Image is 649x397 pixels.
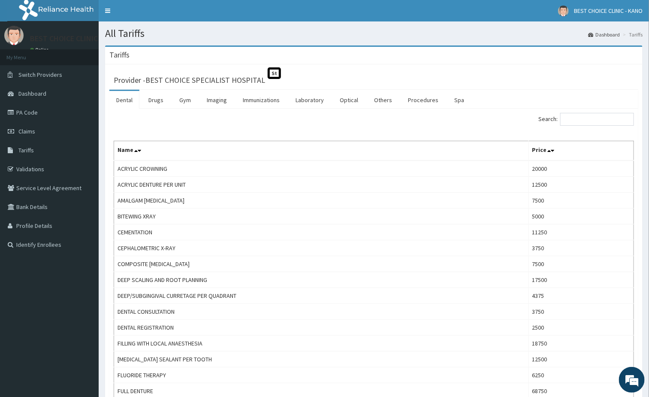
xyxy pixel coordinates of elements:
td: 3750 [528,240,634,256]
td: 4375 [528,288,634,304]
th: Price [528,141,634,161]
td: [MEDICAL_DATA] SEALANT PER TOOTH [114,352,529,367]
span: Claims [18,127,35,135]
p: BEST CHOICE CLINIC - KANO [30,35,123,42]
td: ACRYLIC CROWNING [114,161,529,177]
td: 18750 [528,336,634,352]
td: 3750 [528,304,634,320]
span: Tariffs [18,146,34,154]
a: Others [367,91,399,109]
div: Minimize live chat window [141,4,161,25]
td: FLUORIDE THERAPY [114,367,529,383]
span: Dashboard [18,90,46,97]
td: COMPOSITE [MEDICAL_DATA] [114,256,529,272]
td: DEEP/SUBGINGIVAL CURRETAGE PER QUADRANT [114,288,529,304]
a: Laboratory [289,91,331,109]
a: Spa [447,91,471,109]
td: 11250 [528,224,634,240]
td: BITEWING XRAY [114,209,529,224]
a: Online [30,47,51,53]
td: 7500 [528,256,634,272]
a: Procedures [401,91,445,109]
a: Immunizations [236,91,287,109]
td: DEEP SCALING AND ROOT PLANNING [114,272,529,288]
a: Optical [333,91,365,109]
label: Search: [538,113,634,126]
td: 12500 [528,352,634,367]
h3: Provider - BEST CHOICE SPECIALIST HOSPITAL [114,76,265,84]
a: Imaging [200,91,234,109]
div: Chat with us now [45,48,144,59]
h1: All Tariffs [105,28,643,39]
td: 5000 [528,209,634,224]
td: 20000 [528,161,634,177]
td: CEMENTATION [114,224,529,240]
h3: Tariffs [109,51,130,59]
a: Dashboard [588,31,620,38]
img: User Image [558,6,569,16]
td: CEPHALOMETRIC X-RAY [114,240,529,256]
th: Name [114,141,529,161]
td: FILLING WITH LOCAL ANAESTHESIA [114,336,529,352]
span: St [268,67,281,79]
td: 6250 [528,367,634,383]
td: 7500 [528,193,634,209]
textarea: Type your message and hit 'Enter' [4,234,163,264]
img: d_794563401_company_1708531726252_794563401 [16,43,35,64]
li: Tariffs [621,31,643,38]
a: Gym [172,91,198,109]
td: 2500 [528,320,634,336]
input: Search: [560,113,634,126]
td: AMALGAM [MEDICAL_DATA] [114,193,529,209]
img: User Image [4,26,24,45]
td: DENTAL CONSULTATION [114,304,529,320]
td: 17500 [528,272,634,288]
span: Switch Providers [18,71,62,79]
a: Drugs [142,91,170,109]
span: BEST CHOICE CLINIC - KANO [574,7,643,15]
td: DENTAL REGISTRATION [114,320,529,336]
span: We're online! [50,108,118,195]
td: 12500 [528,177,634,193]
td: ACRYLIC DENTURE PER UNIT [114,177,529,193]
a: Dental [109,91,139,109]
